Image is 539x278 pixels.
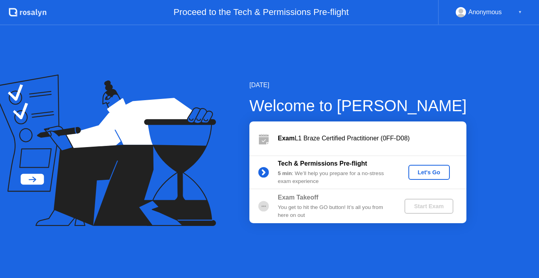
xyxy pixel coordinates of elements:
[278,203,391,220] div: You get to hit the GO button! It’s all you from here on out
[412,169,447,175] div: Let's Go
[404,199,453,214] button: Start Exam
[468,7,502,17] div: Anonymous
[249,80,467,90] div: [DATE]
[278,194,318,201] b: Exam Takeoff
[408,165,450,180] button: Let's Go
[518,7,522,17] div: ▼
[408,203,450,209] div: Start Exam
[278,135,295,142] b: Exam
[278,160,367,167] b: Tech & Permissions Pre-flight
[278,170,391,186] div: : We’ll help you prepare for a no-stress exam experience
[278,170,292,176] b: 5 min
[249,94,467,118] div: Welcome to [PERSON_NAME]
[278,134,466,143] div: L1 Braze Certified Practitioner (0FF-D08)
